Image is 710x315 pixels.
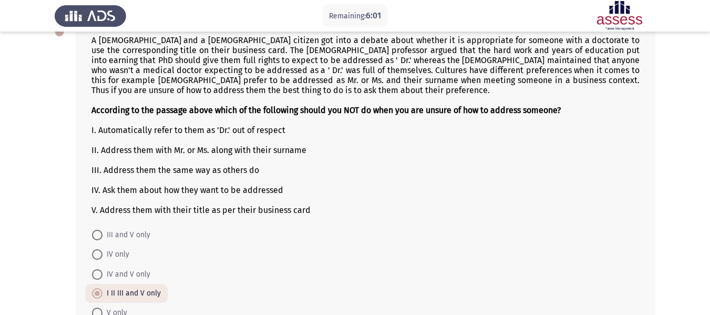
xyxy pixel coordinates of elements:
div: IV. Ask them about how they want to be addressed [91,185,640,195]
p: Remaining: [329,9,381,23]
div: V. Address them with their title as per their business card [91,205,640,215]
img: Assessment logo of ASSESS English Language Assessment (3 Module) (Ad - IB) [584,1,655,31]
div: III. Address them the same way as others do [91,165,640,175]
span: 6:01 [366,11,381,21]
span: IV only [102,248,129,261]
b: According to the passage above which of the following should you NOT do when you are unsure of ho... [91,105,561,115]
span: I II III and V only [102,287,161,300]
img: Assess Talent Management logo [55,1,126,31]
div: II. Address them with Mr. or Ms. along with their surname [91,145,640,155]
span: III and V only [102,229,150,241]
span: IV and V only [102,268,150,281]
div: A [DEMOGRAPHIC_DATA] and a [DEMOGRAPHIC_DATA] citizen got into a debate about whether it is appro... [91,35,640,215]
div: I. Automatically refer to them as 'Dr.' out of respect [91,125,640,135]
